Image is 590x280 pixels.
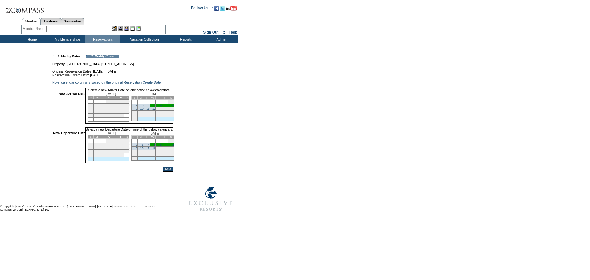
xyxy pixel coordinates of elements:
td: 17 [118,146,124,150]
td: T [100,135,106,139]
td: My Memberships [49,35,85,43]
td: F [162,136,168,139]
td: 6 [94,104,100,107]
td: 27 [94,153,100,157]
td: M [137,136,144,139]
td: Reports [167,35,203,43]
a: Help [229,30,237,34]
td: 18 [124,146,130,150]
td: 14 [162,147,168,150]
a: 11 [146,147,149,150]
td: F [118,96,124,99]
td: 30 [112,114,118,118]
td: 22 [106,150,112,153]
td: 10 [118,104,124,107]
td: 24 [118,150,124,153]
td: 12 [88,107,94,110]
td: 7 [100,104,106,107]
td: Home [14,35,49,43]
span: [DATE] [149,92,160,96]
td: 11 [124,104,130,107]
td: 13 [156,147,162,150]
td: 2 [112,100,118,104]
td: Select a new Departure Date on one of the below calendars. [85,127,174,131]
td: 19 [150,111,156,114]
td: 25 [144,153,150,157]
input: Next [163,167,173,172]
a: 9 [136,107,137,110]
td: S [131,96,137,100]
td: 28 [100,114,106,118]
img: Reservations [130,26,135,31]
td: W [106,135,112,139]
span: [DATE] [106,131,116,135]
td: W [150,96,156,100]
td: 5 [88,104,94,107]
td: T [112,135,118,139]
a: 5 [154,104,155,107]
td: 19 [88,150,94,153]
a: Follow us on Twitter [220,8,225,11]
td: 12 [88,146,94,150]
a: 11 [146,107,149,110]
td: 1 [106,100,112,104]
td: 29 [106,114,112,118]
td: 9 [112,104,118,107]
td: F [162,96,168,100]
img: Subscribe to our YouTube Channel [226,6,237,11]
a: TERMS OF USE [138,205,158,208]
td: 1. Modify Dates [53,55,86,58]
td: 28 [162,153,168,157]
td: 3 [118,139,124,143]
td: 21 [162,150,168,153]
a: 5 [154,143,155,146]
td: 22 [168,150,174,153]
a: Sign Out [203,30,218,34]
td: 25 [124,150,130,153]
img: b_edit.gif [112,26,117,31]
td: F [118,135,124,139]
td: 26 [88,153,94,157]
td: 16 [112,107,118,110]
td: 18 [124,107,130,110]
td: 29 [168,153,174,157]
span: [DATE] [149,132,160,135]
td: 16 [131,111,137,114]
td: 2 [112,139,118,143]
span: :: [223,30,225,34]
a: 6 [160,143,162,146]
td: Reservation Create Date: [DATE] [52,73,173,77]
td: 29 [168,114,174,117]
td: Follow Us :: [191,5,213,13]
td: Note: calendar coloring is based on the original Reservation Create Date [52,81,173,84]
td: M [137,96,144,100]
td: 24 [137,114,144,117]
a: 12 [152,147,155,150]
td: 14 [100,107,106,110]
td: 23 [131,153,137,157]
td: 25 [124,110,130,114]
td: 16 [131,150,137,153]
td: 26 [150,114,156,117]
td: Select a new Arrival Date on one of the below calendars. [85,88,174,92]
img: Exclusive Resorts [183,183,238,214]
td: 15 [168,147,174,150]
td: 23 [112,150,118,153]
td: 13 [94,107,100,110]
td: 18 [144,111,150,114]
td: 22 [106,110,112,114]
td: 4 [124,139,130,143]
td: 26 [150,153,156,157]
td: 24 [118,110,124,114]
td: 16 [112,146,118,150]
td: 22 [168,111,174,114]
td: 14 [100,146,106,150]
td: 30 [131,117,137,121]
td: 5 [88,143,94,146]
td: 1 [168,100,174,104]
td: Admin [203,35,238,43]
td: 14 [162,107,168,111]
a: Subscribe to our YouTube Channel [226,8,237,11]
td: 1 [106,139,112,143]
td: W [150,136,156,139]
